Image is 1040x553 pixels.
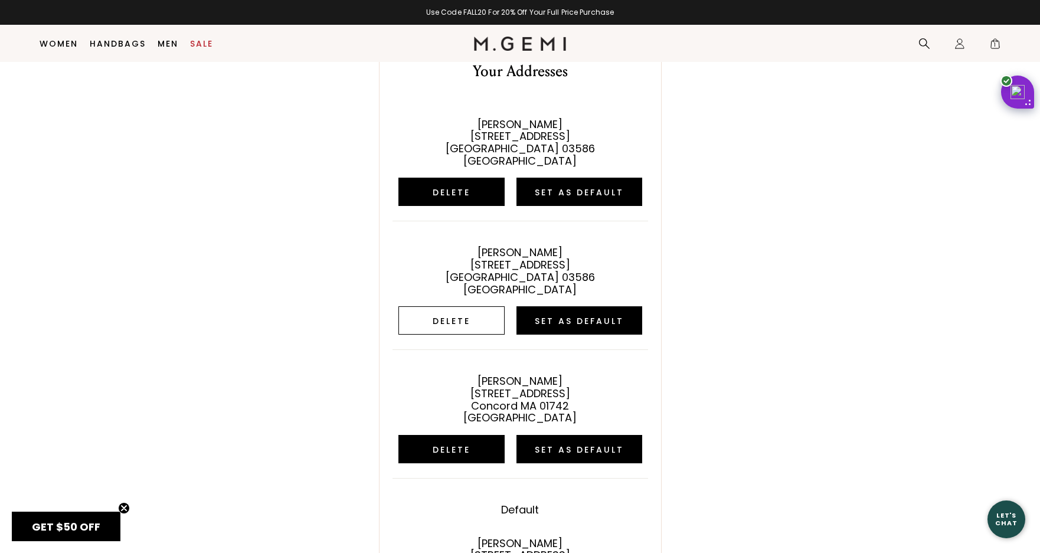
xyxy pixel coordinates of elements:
span: 1 [989,40,1001,52]
span: GET $50 OFF [32,519,100,534]
div: GET $50 OFFClose teaser [12,512,120,541]
button: Close teaser [118,502,130,514]
button: Set as default [516,435,642,463]
p: [PERSON_NAME] [STREET_ADDRESS] [GEOGRAPHIC_DATA] 03586 [GEOGRAPHIC_DATA] [446,247,595,296]
button: Delete [398,178,505,206]
img: M.Gemi [474,37,567,51]
p: [PERSON_NAME] [STREET_ADDRESS] [GEOGRAPHIC_DATA] 03586 [GEOGRAPHIC_DATA] [446,119,595,168]
a: Handbags [90,39,146,48]
button: Set as default [516,306,642,335]
a: Women [40,39,78,48]
div: Let's Chat [987,512,1025,526]
button: Set as default [516,178,642,206]
a: Men [158,39,178,48]
button: Delete [398,306,505,335]
a: Sale [190,39,213,48]
p: [PERSON_NAME] [STREET_ADDRESS] Concord MA 01742 [GEOGRAPHIC_DATA] [463,375,577,424]
button: Delete [398,435,505,463]
strong: Default [501,502,539,517]
h2: Your Addresses [473,63,568,80]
